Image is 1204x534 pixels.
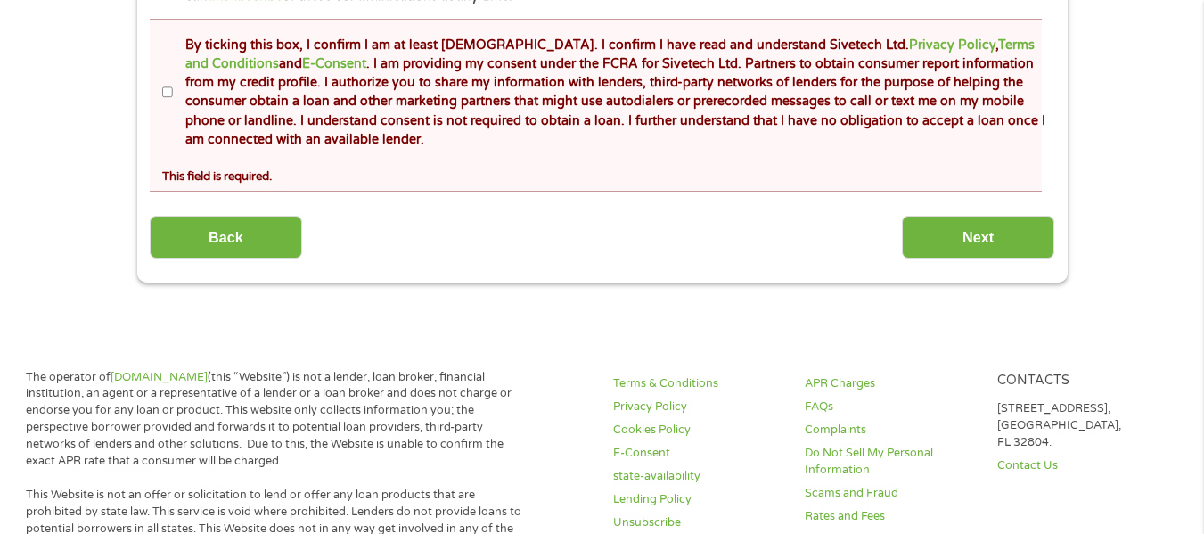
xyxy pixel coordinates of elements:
[805,485,975,502] a: Scams and Fraud
[909,37,995,53] a: Privacy Policy
[902,216,1054,259] input: Next
[613,468,783,485] a: state-availability
[997,400,1167,451] p: [STREET_ADDRESS], [GEOGRAPHIC_DATA], FL 32804.
[162,161,1041,185] div: This field is required.
[805,422,975,439] a: Complaints
[805,508,975,525] a: Rates and Fees
[805,445,975,479] a: Do Not Sell My Personal Information
[805,398,975,415] a: FAQs
[173,36,1047,150] label: By ticking this box, I confirm I am at least [DEMOGRAPHIC_DATA]. I confirm I have read and unders...
[613,398,783,415] a: Privacy Policy
[302,56,366,71] a: E-Consent
[613,375,783,392] a: Terms & Conditions
[111,370,208,384] a: [DOMAIN_NAME]
[997,457,1167,474] a: Contact Us
[613,491,783,508] a: Lending Policy
[613,422,783,439] a: Cookies Policy
[805,375,975,392] a: APR Charges
[150,216,302,259] input: Back
[613,514,783,531] a: Unsubscribe
[997,373,1167,390] h4: Contacts
[613,445,783,462] a: E-Consent
[26,369,522,470] p: The operator of (this “Website”) is not a lender, loan broker, financial institution, an agent or...
[185,37,1035,71] a: Terms and Conditions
